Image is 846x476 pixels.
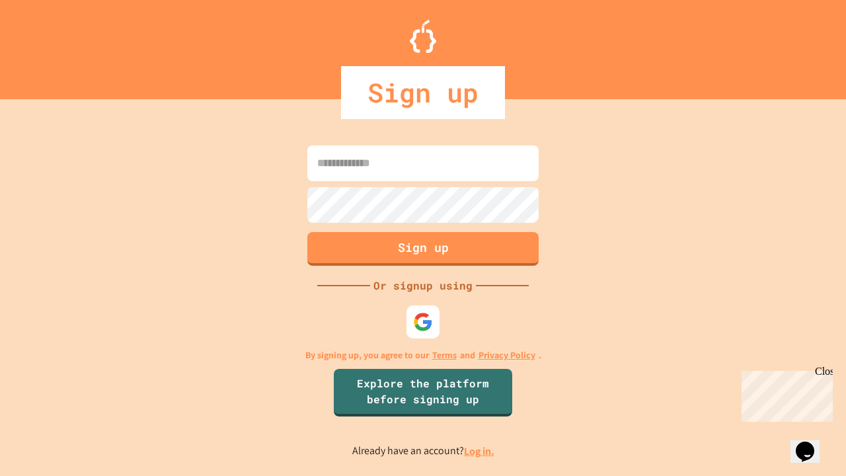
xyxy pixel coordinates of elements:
[790,423,833,463] iframe: chat widget
[479,348,535,362] a: Privacy Policy
[410,20,436,53] img: Logo.svg
[307,232,539,266] button: Sign up
[464,444,494,458] a: Log in.
[736,366,833,422] iframe: chat widget
[352,443,494,459] p: Already have an account?
[334,369,512,416] a: Explore the platform before signing up
[5,5,91,84] div: Chat with us now!Close
[370,278,476,294] div: Or signup using
[432,348,457,362] a: Terms
[413,312,433,332] img: google-icon.svg
[341,66,505,119] div: Sign up
[305,348,541,362] p: By signing up, you agree to our and .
